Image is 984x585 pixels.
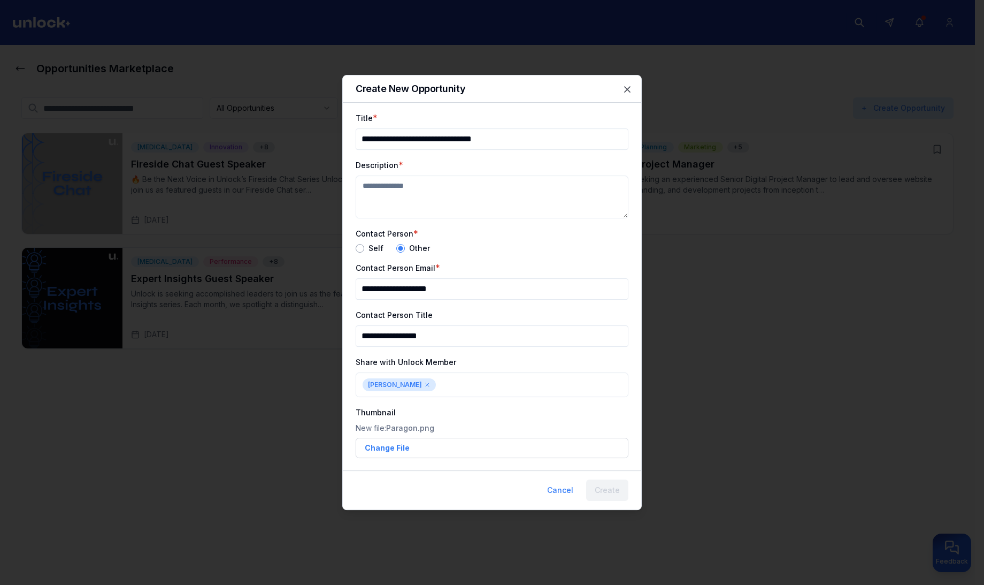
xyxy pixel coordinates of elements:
[363,378,436,391] div: [PERSON_NAME]
[356,423,628,434] p: New file:
[356,358,456,367] label: Share with Unlock Member
[356,310,433,320] label: Contact Person Title
[356,408,396,417] label: Thumbnail
[539,480,582,501] button: Cancel
[365,443,410,453] span: Change File
[356,113,373,123] label: Title
[368,245,383,252] label: Self
[356,229,413,238] label: Contact Person
[356,84,465,94] h2: Create New Opportunity
[409,245,430,252] label: Other
[386,423,434,432] span: Paragon.png
[356,263,435,272] label: Contact Person Email
[356,161,398,170] label: Description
